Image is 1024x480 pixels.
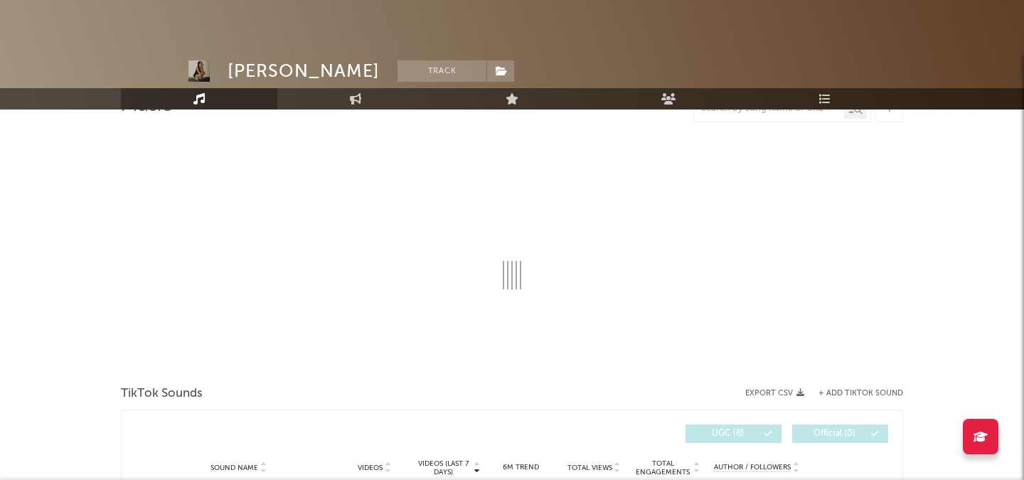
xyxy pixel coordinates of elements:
span: UGC ( 8 ) [695,430,760,438]
div: [PERSON_NAME] [228,60,380,82]
button: Track [398,60,486,82]
span: Official ( 0 ) [801,430,867,438]
div: 6M Trend [488,462,554,473]
span: Total Views [567,464,612,472]
button: Official(0) [792,425,888,443]
span: Total Engagements [634,459,692,476]
span: TikTok Sounds [121,385,203,402]
span: Author / Followers [714,463,791,472]
span: Sound Name [210,464,258,472]
button: + Add TikTok Sound [818,390,903,398]
span: Videos (last 7 days) [415,459,472,476]
button: Export CSV [745,389,804,398]
button: UGC(8) [686,425,782,443]
span: Videos [358,464,383,472]
button: + Add TikTok Sound [804,390,903,398]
